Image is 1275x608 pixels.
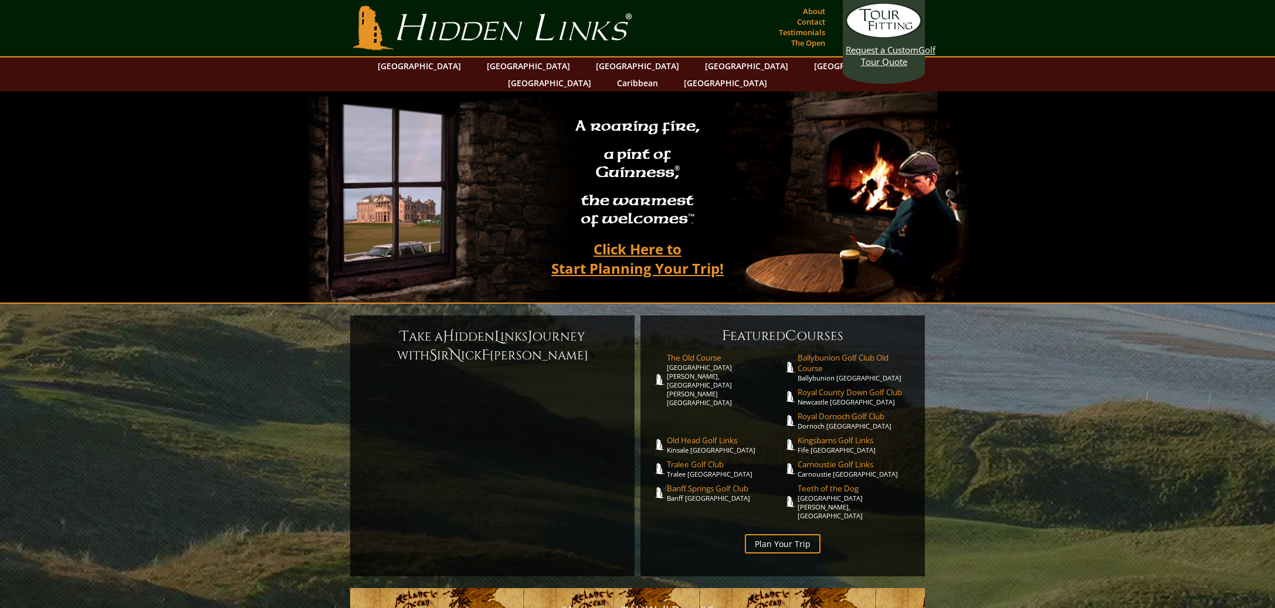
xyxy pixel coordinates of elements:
[667,483,783,502] a: Banff Springs Golf ClubBanff [GEOGRAPHIC_DATA]
[362,327,623,365] h6: ake a idden inks ourney with ir ick [PERSON_NAME]
[667,459,783,470] span: Tralee Golf Club
[785,327,797,345] span: C
[400,327,409,346] span: T
[798,483,914,494] span: Teeth of the Dog
[722,327,730,345] span: F
[667,352,783,363] span: The Old Course
[372,57,467,74] a: [GEOGRAPHIC_DATA]
[798,459,914,470] span: Carnoustie Golf Links
[794,13,828,30] a: Contact
[429,346,437,365] span: S
[502,74,597,91] a: [GEOGRAPHIC_DATA]
[798,387,914,406] a: Royal County Down Golf ClubNewcastle [GEOGRAPHIC_DATA]
[568,112,707,235] h2: A roaring fire, a pint of Guinness , the warmest of welcomes™.
[678,74,773,91] a: [GEOGRAPHIC_DATA]
[798,352,914,373] span: Ballybunion Golf Club Old Course
[667,459,783,478] a: Tralee Golf ClubTralee [GEOGRAPHIC_DATA]
[745,534,820,553] a: Plan Your Trip
[798,435,914,454] a: Kingsbarns Golf LinksFife [GEOGRAPHIC_DATA]
[611,74,664,91] a: Caribbean
[798,435,914,446] span: Kingsbarns Golf Links
[699,57,794,74] a: [GEOGRAPHIC_DATA]
[667,352,783,407] a: The Old Course[GEOGRAPHIC_DATA][PERSON_NAME], [GEOGRAPHIC_DATA][PERSON_NAME] [GEOGRAPHIC_DATA]
[798,352,914,382] a: Ballybunion Golf Club Old CourseBallybunion [GEOGRAPHIC_DATA]
[776,24,828,40] a: Testimonials
[652,327,913,345] h6: eatured ourses
[667,483,783,494] span: Banff Springs Golf Club
[800,3,828,19] a: About
[846,44,918,56] span: Request a Custom
[540,235,735,282] a: Click Here toStart Planning Your Trip!
[798,411,914,422] span: Royal Dornoch Golf Club
[798,459,914,478] a: Carnoustie Golf LinksCarnoustie [GEOGRAPHIC_DATA]
[798,411,914,430] a: Royal Dornoch Golf ClubDornoch [GEOGRAPHIC_DATA]
[808,57,903,74] a: [GEOGRAPHIC_DATA]
[443,327,455,346] span: H
[528,327,533,346] span: J
[798,483,914,520] a: Teeth of the Dog[GEOGRAPHIC_DATA][PERSON_NAME], [GEOGRAPHIC_DATA]
[590,57,685,74] a: [GEOGRAPHIC_DATA]
[481,57,576,74] a: [GEOGRAPHIC_DATA]
[667,435,783,454] a: Old Head Golf LinksKinsale [GEOGRAPHIC_DATA]
[494,327,500,346] span: L
[481,346,490,365] span: F
[449,346,461,365] span: N
[846,3,922,67] a: Request a CustomGolf Tour Quote
[788,35,828,51] a: The Open
[798,387,914,398] span: Royal County Down Golf Club
[667,435,783,446] span: Old Head Golf Links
